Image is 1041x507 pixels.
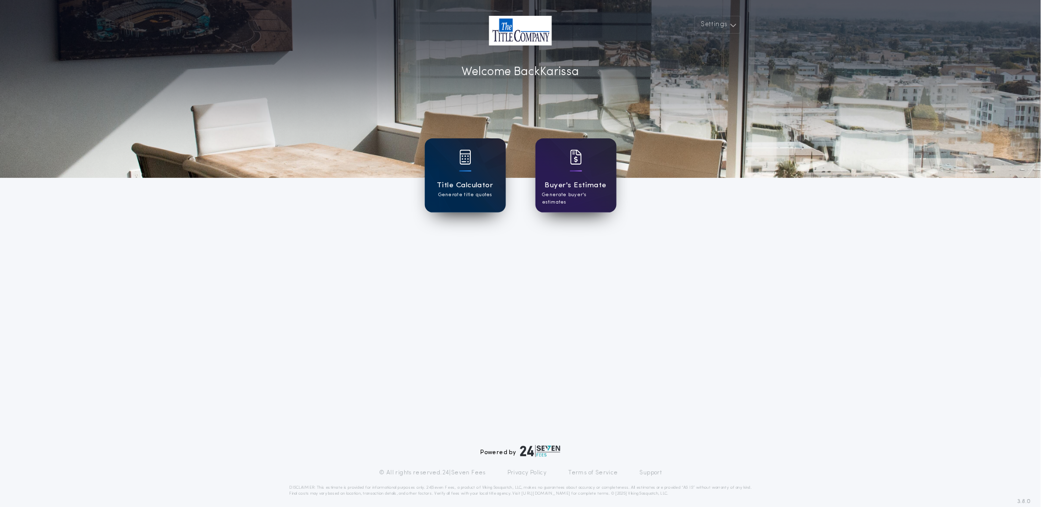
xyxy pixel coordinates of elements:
p: © All rights reserved. 24|Seven Fees [379,469,486,477]
p: Generate title quotes [438,191,492,199]
a: card iconTitle CalculatorGenerate title quotes [425,138,506,212]
h1: Buyer's Estimate [545,180,607,191]
p: DISCLAIMER: This estimate is provided for informational purposes only. 24|Seven Fees, a product o... [290,485,752,497]
button: Settings [695,16,741,34]
div: Powered by [481,445,561,457]
a: Privacy Policy [507,469,547,477]
img: logo [520,445,561,457]
h1: Title Calculator [437,180,493,191]
span: 3.8.0 [1018,497,1031,506]
p: Generate buyer's estimates [542,191,610,206]
img: card icon [459,150,471,165]
a: Support [640,469,662,477]
p: Welcome Back Karissa [462,63,580,81]
a: [URL][DOMAIN_NAME] [521,492,570,496]
img: account-logo [489,16,552,45]
a: card iconBuyer's EstimateGenerate buyer's estimates [536,138,617,212]
img: card icon [570,150,582,165]
a: Terms of Service [569,469,618,477]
